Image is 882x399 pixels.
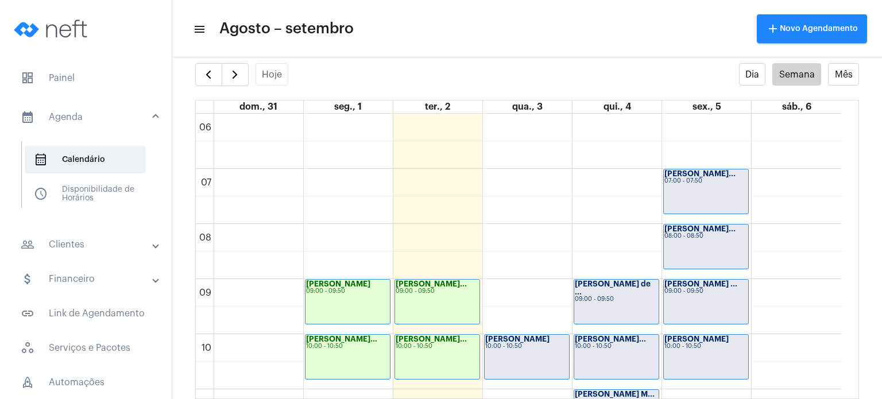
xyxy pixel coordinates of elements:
[222,63,249,86] button: Próximo Semana
[21,238,153,251] mat-panel-title: Clientes
[575,335,646,343] strong: [PERSON_NAME]...
[306,343,389,350] div: 10:00 - 10:50
[423,100,452,113] a: 2 de setembro de 2025
[396,280,467,288] strong: [PERSON_NAME]...
[780,100,814,113] a: 6 de setembro de 2025
[21,110,153,124] mat-panel-title: Agenda
[21,272,34,286] mat-icon: sidenav icon
[332,100,364,113] a: 1 de setembro de 2025
[219,20,354,38] span: Agosto – setembro
[21,307,34,320] mat-icon: sidenav icon
[664,233,748,239] div: 08:00 - 08:50
[21,71,34,85] span: sidenav icon
[25,146,146,173] span: Calendário
[510,100,545,113] a: 3 de setembro de 2025
[766,25,858,33] span: Novo Agendamento
[21,110,34,124] mat-icon: sidenav icon
[575,280,651,296] strong: [PERSON_NAME] de ...
[199,343,214,353] div: 10
[601,100,633,113] a: 4 de setembro de 2025
[664,343,748,350] div: 10:00 - 10:50
[757,14,867,43] button: Novo Agendamento
[11,64,160,92] span: Painel
[396,343,479,350] div: 10:00 - 10:50
[664,288,748,295] div: 09:00 - 09:50
[664,335,729,343] strong: [PERSON_NAME]
[306,335,377,343] strong: [PERSON_NAME]...
[21,272,153,286] mat-panel-title: Financeiro
[828,63,859,86] button: Mês
[237,100,280,113] a: 31 de agosto de 2025
[664,280,737,288] strong: [PERSON_NAME] ...
[21,238,34,251] mat-icon: sidenav icon
[25,180,146,208] span: Disponibilidade de Horários
[197,233,214,243] div: 08
[197,288,214,298] div: 09
[21,375,34,389] span: sidenav icon
[21,341,34,355] span: sidenav icon
[396,288,479,295] div: 09:00 - 09:50
[664,170,736,177] strong: [PERSON_NAME]...
[690,100,724,113] a: 5 de setembro de 2025
[11,369,160,396] span: Automações
[193,22,204,36] mat-icon: sidenav icon
[766,22,780,36] mat-icon: add
[485,343,568,350] div: 10:00 - 10:50
[7,135,172,224] div: sidenav iconAgenda
[306,280,370,288] strong: [PERSON_NAME]
[772,63,821,86] button: Semana
[575,390,655,398] strong: [PERSON_NAME] M...
[7,265,172,293] mat-expansion-panel-header: sidenav iconFinanceiro
[11,334,160,362] span: Serviços e Pacotes
[396,335,467,343] strong: [PERSON_NAME]...
[195,63,222,86] button: Semana Anterior
[306,288,389,295] div: 09:00 - 09:50
[11,300,160,327] span: Link de Agendamento
[664,178,748,184] div: 07:00 - 07:50
[575,343,658,350] div: 10:00 - 10:50
[485,335,550,343] strong: [PERSON_NAME]
[664,225,736,233] strong: [PERSON_NAME]...
[34,187,48,201] span: sidenav icon
[575,296,658,303] div: 09:00 - 09:50
[7,231,172,258] mat-expansion-panel-header: sidenav iconClientes
[739,63,766,86] button: Dia
[197,122,214,133] div: 06
[7,99,172,135] mat-expansion-panel-header: sidenav iconAgenda
[9,6,95,52] img: logo-neft-novo-2.png
[34,153,48,166] span: sidenav icon
[199,177,214,188] div: 07
[256,63,289,86] button: Hoje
